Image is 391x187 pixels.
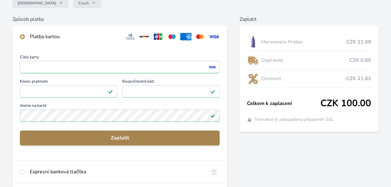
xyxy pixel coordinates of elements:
img: discount-lo.png [247,71,259,86]
span: -CZK 21.83 [344,75,371,82]
img: Platné pole [210,89,215,94]
div: Platba kartou [30,33,119,40]
h6: Způsob platby [12,16,227,23]
span: Discount [261,75,344,82]
span: Czech [78,1,89,6]
span: Konec platnosti [20,80,117,85]
img: jcb.svg [152,33,164,40]
img: visa [208,64,216,70]
img: discover.svg [138,33,150,40]
span: [GEOGRAPHIC_DATA] [17,1,56,6]
iframe: Iframe pro datum vypršení platnosti [23,87,114,96]
button: Zaplatit [20,130,220,145]
img: onlineBanking_CZ.svg [208,168,220,176]
span: CZK 0.85 [349,57,371,64]
span: Celkem k zaplacení [247,100,320,107]
img: mc.svg [194,33,206,40]
img: CLEAN_PROBIO_se_stinem_x-lo.jpg [247,34,259,50]
span: Číslo karty [20,55,220,61]
span: CZK 100.00 [320,98,371,109]
iframe: Iframe pro číslo karty [23,63,217,71]
span: Jméno na kartě [20,104,220,109]
span: Harmonelo Probio [261,38,346,46]
img: diners.svg [124,33,136,40]
img: Platné pole [210,113,215,118]
div: Expresní banková tlačítka [30,168,203,176]
span: Transakce je zabezpečena připojením SSL [254,116,334,123]
img: maestro.svg [166,33,178,40]
img: Platné pole [108,89,113,94]
span: Dopravné [261,57,349,64]
span: Zaplatit [25,134,215,142]
img: visa.svg [208,33,220,40]
h6: Zaplatit [240,16,379,23]
img: amex.svg [180,33,192,40]
input: Jméno na kartěPlatné pole [20,109,220,122]
iframe: Iframe pro bezpečnostní kód [125,87,217,96]
span: CZK 21.98 [346,38,371,46]
img: delivery-lo.png [247,52,259,68]
span: Bezpečnostní kód [122,80,220,85]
